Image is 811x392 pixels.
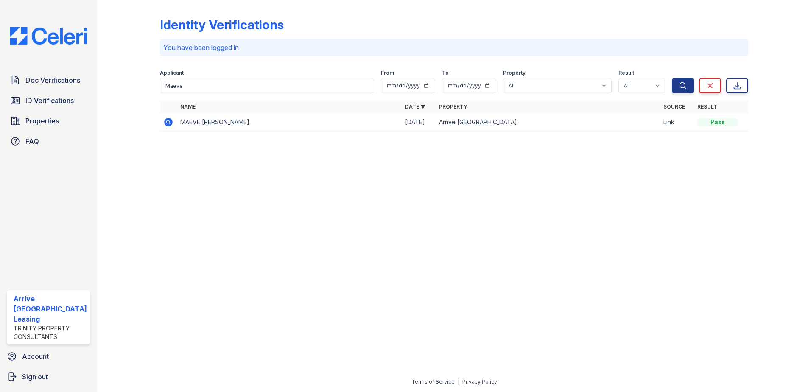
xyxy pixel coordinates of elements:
span: FAQ [25,136,39,146]
div: Pass [697,118,738,126]
a: FAQ [7,133,90,150]
a: Privacy Policy [462,378,497,385]
td: [DATE] [402,114,436,131]
div: | [458,378,459,385]
a: Terms of Service [411,378,455,385]
td: MAEVE [PERSON_NAME] [177,114,402,131]
a: Properties [7,112,90,129]
span: Properties [25,116,59,126]
label: From [381,70,394,76]
td: Link [660,114,694,131]
iframe: chat widget [775,358,803,384]
a: ID Verifications [7,92,90,109]
div: Arrive [GEOGRAPHIC_DATA] Leasing [14,294,87,324]
input: Search by name or phone number [160,78,375,93]
span: Sign out [22,372,48,382]
span: Doc Verifications [25,75,80,85]
label: To [442,70,449,76]
div: Trinity Property Consultants [14,324,87,341]
img: CE_Logo_Blue-a8612792a0a2168367f1c8372b55b34899dd931a85d93a1a3d3e32e68fde9ad4.png [3,27,94,45]
label: Applicant [160,70,184,76]
a: Sign out [3,368,94,385]
a: Name [180,104,196,110]
a: Property [439,104,467,110]
label: Property [503,70,526,76]
a: Result [697,104,717,110]
span: Account [22,351,49,361]
a: Source [663,104,685,110]
p: You have been logged in [163,42,745,53]
td: Arrive [GEOGRAPHIC_DATA] [436,114,660,131]
div: Identity Verifications [160,17,284,32]
a: Doc Verifications [7,72,90,89]
label: Result [618,70,634,76]
a: Date ▼ [405,104,425,110]
span: ID Verifications [25,95,74,106]
a: Account [3,348,94,365]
